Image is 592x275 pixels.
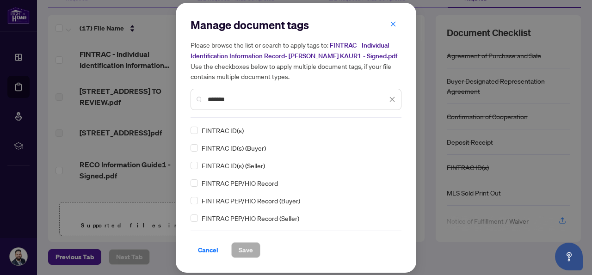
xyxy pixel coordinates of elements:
span: FINTRAC PEP/HIO Record (Buyer) [202,196,300,206]
span: FINTRAC ID(s) (Seller) [202,160,265,171]
span: Cancel [198,243,218,257]
h5: Please browse the list or search to apply tags to: Use the checkboxes below to apply multiple doc... [191,40,401,81]
button: Save [231,242,260,258]
h2: Manage document tags [191,18,401,32]
span: close [390,21,396,27]
span: FINTRAC ID(s) (Buyer) [202,143,266,153]
button: Cancel [191,242,226,258]
button: Open asap [555,243,583,270]
span: close [389,96,395,103]
span: FINTRAC ID(s) [202,125,244,135]
span: FINTRAC PEP/HIO Record [202,178,278,188]
span: FINTRAC PEP/HIO Record (Seller) [202,213,299,223]
span: FINTRAC - Individual Identification Information Record- [PERSON_NAME] KAUR1 - Signed.pdf [191,41,397,60]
